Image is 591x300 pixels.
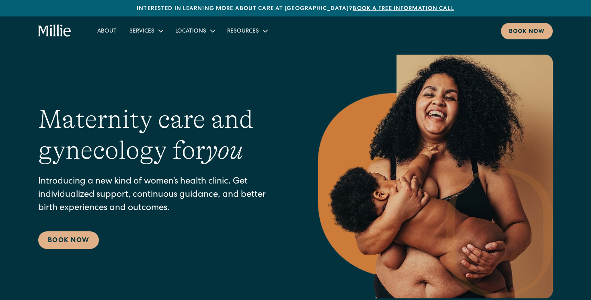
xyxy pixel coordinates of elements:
div: Resources [227,27,259,36]
a: home [38,24,72,37]
div: Locations [175,27,206,36]
a: About [91,24,123,37]
div: Services [123,24,169,37]
img: Smiling mother with her baby in arms, celebrating body positivity and the nurturing bond of postp... [318,55,553,298]
div: Locations [169,24,221,37]
h1: Maternity care and gynecology for [38,104,286,166]
div: Resources [221,24,273,37]
div: Services [129,27,154,36]
div: Book now [509,28,545,36]
a: Book Now [38,231,99,249]
a: Book a free information call [353,6,454,12]
p: Introducing a new kind of women’s health clinic. Get individualized support, continuous guidance,... [38,176,286,215]
a: Book now [501,23,553,39]
em: you [205,136,243,165]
